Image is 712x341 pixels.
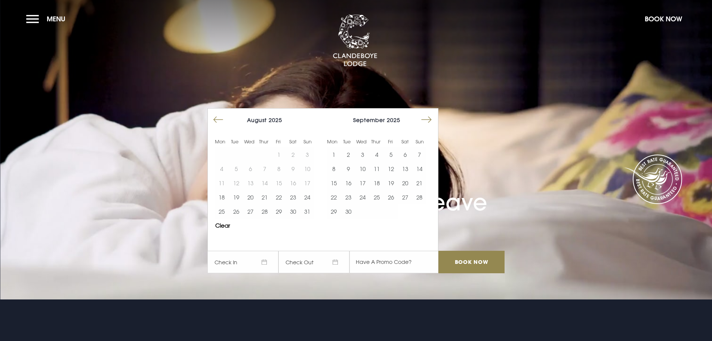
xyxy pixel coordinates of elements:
[300,190,314,204] button: 24
[370,147,384,162] button: 4
[384,190,398,204] td: Choose Friday, September 26, 2025 as your start date.
[355,162,370,176] button: 10
[286,190,300,204] button: 23
[355,147,370,162] td: Choose Wednesday, September 3, 2025 as your start date.
[327,204,341,219] button: 29
[341,162,355,176] td: Choose Tuesday, September 9, 2025 as your start date.
[387,117,400,123] span: 2025
[229,190,243,204] button: 19
[272,204,286,219] button: 29
[341,176,355,190] button: 16
[327,162,341,176] td: Choose Monday, September 8, 2025 as your start date.
[370,190,384,204] button: 25
[258,190,272,204] td: Choose Thursday, August 21, 2025 as your start date.
[412,162,426,176] td: Choose Sunday, September 14, 2025 as your start date.
[229,190,243,204] td: Choose Tuesday, August 19, 2025 as your start date.
[355,147,370,162] button: 3
[412,147,426,162] td: Choose Sunday, September 7, 2025 as your start date.
[327,147,341,162] td: Choose Monday, September 1, 2025 as your start date.
[384,147,398,162] button: 5
[300,190,314,204] td: Choose Sunday, August 24, 2025 as your start date.
[243,190,258,204] td: Choose Wednesday, August 20, 2025 as your start date.
[398,162,412,176] button: 13
[258,204,272,219] button: 28
[341,176,355,190] td: Choose Tuesday, September 16, 2025 as your start date.
[412,176,426,190] td: Choose Sunday, September 21, 2025 as your start date.
[398,147,412,162] td: Choose Saturday, September 6, 2025 as your start date.
[243,204,258,219] td: Choose Wednesday, August 27, 2025 as your start date.
[229,204,243,219] button: 26
[398,147,412,162] button: 6
[215,204,229,219] td: Choose Monday, August 25, 2025 as your start date.
[333,15,377,67] img: Clandeboye Lodge
[355,190,370,204] button: 24
[384,162,398,176] td: Choose Friday, September 12, 2025 as your start date.
[412,190,426,204] td: Choose Sunday, September 28, 2025 as your start date.
[355,176,370,190] td: Choose Wednesday, September 17, 2025 as your start date.
[300,204,314,219] td: Choose Sunday, August 31, 2025 as your start date.
[258,204,272,219] td: Choose Thursday, August 28, 2025 as your start date.
[327,162,341,176] button: 8
[398,190,412,204] button: 27
[398,176,412,190] td: Choose Saturday, September 20, 2025 as your start date.
[370,162,384,176] td: Choose Thursday, September 11, 2025 as your start date.
[412,190,426,204] button: 28
[412,147,426,162] button: 7
[243,190,258,204] button: 20
[272,190,286,204] button: 22
[341,147,355,162] td: Choose Tuesday, September 2, 2025 as your start date.
[355,176,370,190] button: 17
[398,162,412,176] td: Choose Saturday, September 13, 2025 as your start date.
[243,204,258,219] button: 27
[300,204,314,219] button: 31
[278,251,349,273] span: Check Out
[286,204,300,219] td: Choose Saturday, August 30, 2025 as your start date.
[215,204,229,219] button: 25
[384,162,398,176] button: 12
[286,190,300,204] td: Choose Saturday, August 23, 2025 as your start date.
[258,190,272,204] button: 21
[641,11,686,27] button: Book Now
[398,176,412,190] button: 20
[327,176,341,190] td: Choose Monday, September 15, 2025 as your start date.
[215,190,229,204] button: 18
[341,147,355,162] button: 2
[370,190,384,204] td: Choose Thursday, September 25, 2025 as your start date.
[370,162,384,176] button: 11
[272,204,286,219] td: Choose Friday, August 29, 2025 as your start date.
[26,11,69,27] button: Menu
[349,251,438,273] input: Have A Promo Code?
[341,190,355,204] button: 23
[370,176,384,190] button: 18
[384,176,398,190] td: Choose Friday, September 19, 2025 as your start date.
[355,190,370,204] td: Choose Wednesday, September 24, 2025 as your start date.
[327,190,341,204] button: 22
[419,113,434,127] button: Move forward to switch to the next month.
[384,190,398,204] button: 26
[215,223,230,228] button: Clear
[207,251,278,273] span: Check In
[412,176,426,190] button: 21
[327,204,341,219] td: Choose Monday, September 29, 2025 as your start date.
[247,117,267,123] span: August
[341,204,355,219] button: 30
[370,147,384,162] td: Choose Thursday, September 4, 2025 as your start date.
[47,15,65,23] span: Menu
[211,113,225,127] button: Move backward to switch to the previous month.
[341,204,355,219] td: Choose Tuesday, September 30, 2025 as your start date.
[272,190,286,204] td: Choose Friday, August 22, 2025 as your start date.
[215,190,229,204] td: Choose Monday, August 18, 2025 as your start date.
[229,204,243,219] td: Choose Tuesday, August 26, 2025 as your start date.
[327,147,341,162] button: 1
[412,162,426,176] button: 14
[269,117,282,123] span: 2025
[355,162,370,176] td: Choose Wednesday, September 10, 2025 as your start date.
[327,190,341,204] td: Choose Monday, September 22, 2025 as your start date.
[438,251,504,273] input: Book Now
[327,176,341,190] button: 15
[286,204,300,219] button: 30
[370,176,384,190] td: Choose Thursday, September 18, 2025 as your start date.
[341,162,355,176] button: 9
[384,147,398,162] td: Choose Friday, September 5, 2025 as your start date.
[341,190,355,204] td: Choose Tuesday, September 23, 2025 as your start date.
